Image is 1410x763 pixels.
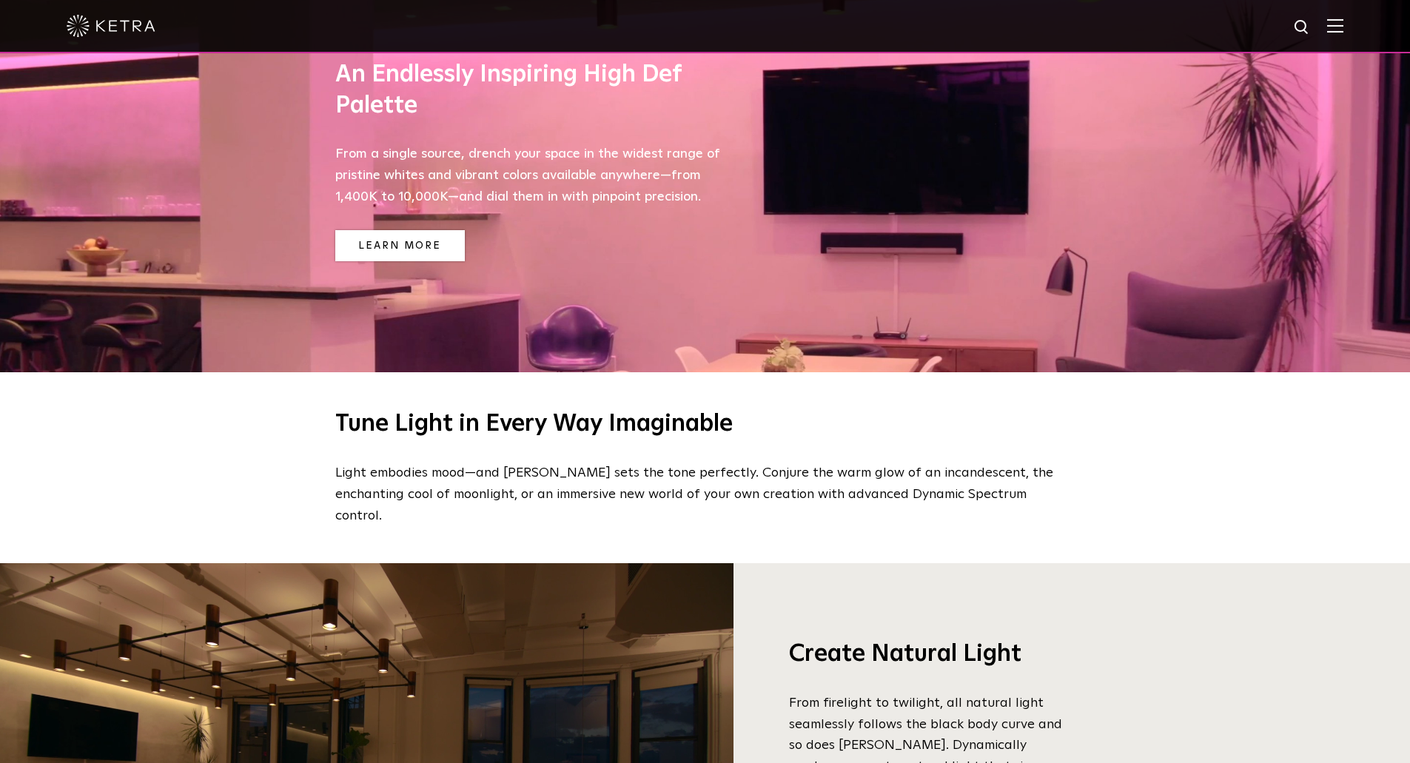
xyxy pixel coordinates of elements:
p: Light embodies mood—and [PERSON_NAME] sets the tone perfectly. Conjure the warm glow of an incand... [335,463,1068,526]
a: Learn More [335,230,465,262]
img: Hamburger%20Nav.svg [1327,19,1343,33]
h3: An Endlessly Inspiring High Def Palette [335,60,720,121]
h3: Create Natural Light [789,639,1067,670]
img: ketra-logo-2019-white [67,15,155,37]
img: search icon [1293,19,1312,37]
h2: Tune Light in Every Way Imaginable [335,409,1075,440]
p: From a single source, drench your space in the widest range of pristine whites and vibrant colors... [335,144,720,207]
